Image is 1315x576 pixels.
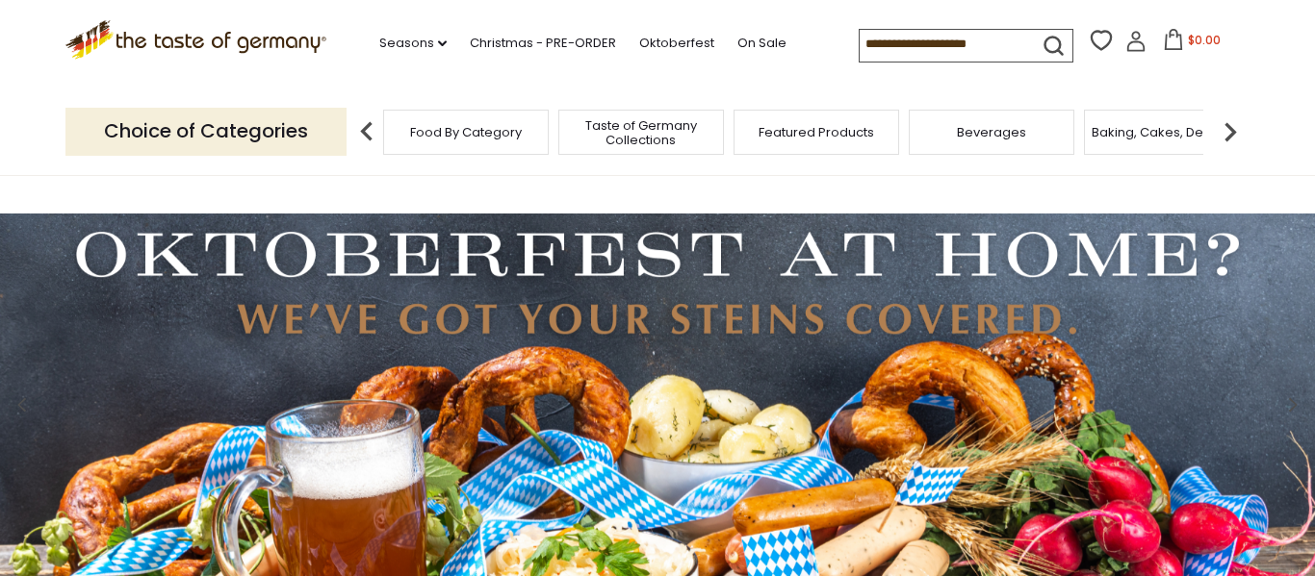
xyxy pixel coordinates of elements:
a: On Sale [737,33,786,54]
img: previous arrow [348,113,386,151]
a: Featured Products [759,125,874,139]
button: $0.00 [1150,29,1232,58]
a: Christmas - PRE-ORDER [470,33,616,54]
a: Oktoberfest [639,33,714,54]
img: next arrow [1211,113,1250,151]
p: Choice of Categories [65,108,347,155]
a: Food By Category [410,125,522,139]
a: Beverages [957,125,1026,139]
a: Seasons [379,33,447,54]
a: Baking, Cakes, Desserts [1092,125,1241,139]
a: Taste of Germany Collections [564,118,718,147]
span: $0.00 [1188,32,1221,48]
